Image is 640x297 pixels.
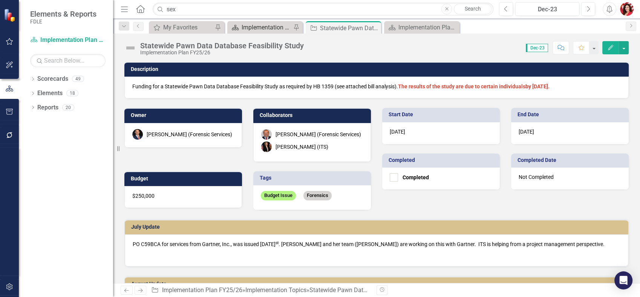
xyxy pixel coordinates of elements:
[518,157,625,163] h3: Completed Date
[131,66,625,72] h3: Description
[131,224,625,230] h3: July Update
[132,83,621,90] p: Funding for a Statewide Pawn Data Database Feasibility Study as required by HB 1359 (see attached...
[30,54,106,67] input: Search Below...
[389,157,496,163] h3: Completed
[151,286,371,295] div: » »
[303,191,332,200] span: Forensics
[72,76,84,82] div: 49
[454,4,491,14] a: Search
[37,75,68,83] a: Scorecards
[261,191,296,200] span: Budget Issue
[62,104,74,111] div: 20
[37,89,63,98] a: Elements
[525,83,550,89] span: by [DATE].
[151,23,213,32] a: My Favorites
[162,286,242,294] a: Implementation Plan FY25/26
[30,36,106,45] a: Implementation Plan FY25/26
[518,5,577,14] div: Dec-23
[124,42,136,54] img: Not Defined
[260,112,367,118] h3: Collaborators
[519,129,534,135] span: [DATE]
[131,112,238,118] h3: Owner
[147,131,232,138] div: [PERSON_NAME] (Forensic Services)
[261,142,272,152] img: Erica Wolaver
[320,23,379,33] div: Statewide Pawn Data Database Feasibility Study
[140,50,304,55] div: Implementation Plan FY25/26
[276,131,361,138] div: [PERSON_NAME] (Forensic Services)
[276,240,279,245] sup: st
[276,143,328,151] div: [PERSON_NAME] (ITS)
[66,90,78,97] div: 18
[242,23,291,32] div: Implementation Plan FY25/26
[389,112,496,117] h3: Start Date
[260,175,367,181] h3: Tags
[30,9,96,18] span: Elements & Reports
[153,3,493,16] input: Search ClearPoint...
[245,286,306,294] a: Implementation Topics
[132,193,155,199] span: $250,000
[398,23,458,32] div: Implementation Plan FY23/24
[398,83,550,89] span: The results of the study are due to certain individuals
[518,112,625,117] h3: End Date
[163,23,213,32] div: My Favorites
[30,18,96,25] small: FDLE
[261,129,272,140] img: Chris Carney
[390,129,405,135] span: [DATE]
[133,240,620,249] p: PO C59BCA for services from Gartner, Inc., was issued [DATE] . [PERSON_NAME] and her team ([PERSO...
[131,281,625,287] h3: August Update
[614,271,632,289] div: Open Intercom Messenger
[132,129,143,140] img: Jason Bundy
[4,9,17,22] img: ClearPoint Strategy
[131,176,238,182] h3: Budget
[515,2,579,16] button: Dec-23
[229,23,291,32] a: Implementation Plan FY25/26
[511,168,629,189] div: Not Completed
[526,44,548,52] span: Dec-23
[140,42,304,50] div: Statewide Pawn Data Database Feasibility Study
[620,2,634,16] img: Caitlin Dawkins
[37,103,58,112] a: Reports
[309,286,439,294] div: Statewide Pawn Data Database Feasibility Study
[386,23,458,32] a: Implementation Plan FY23/24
